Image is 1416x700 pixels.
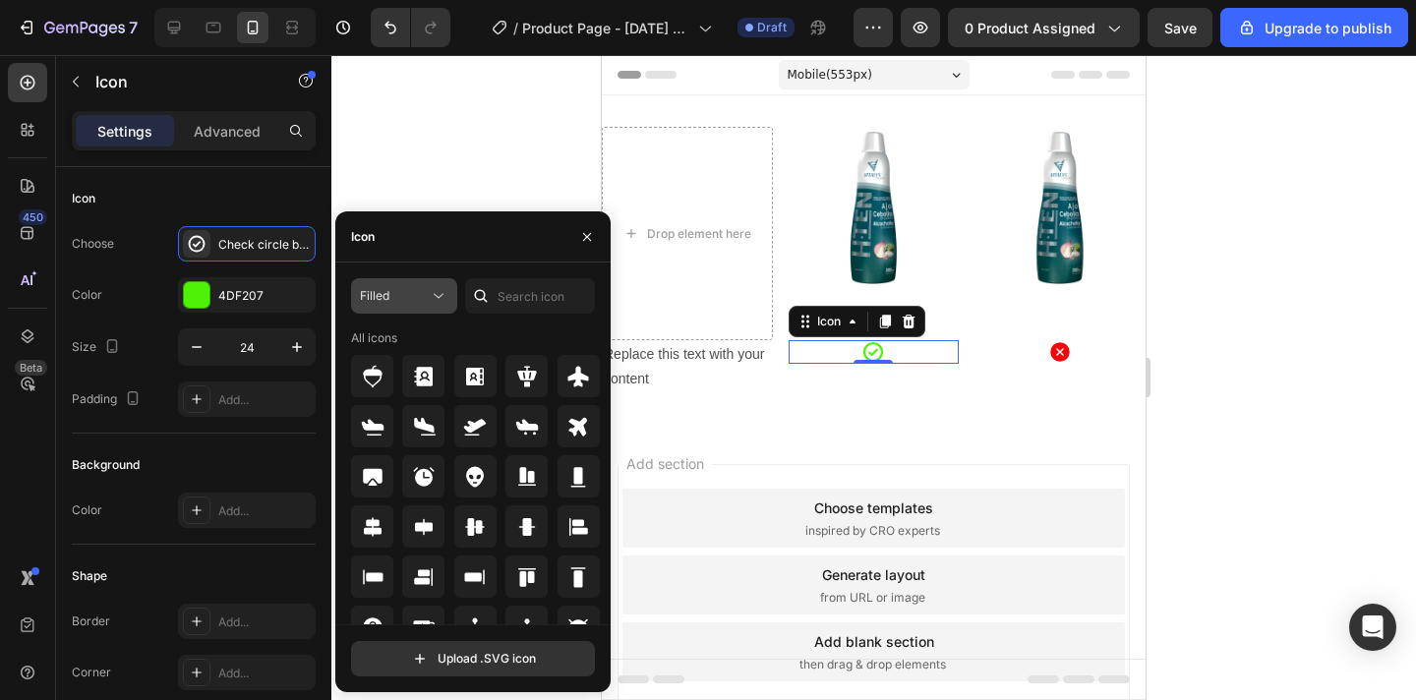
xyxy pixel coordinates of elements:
div: Beta [15,360,47,376]
span: / [513,18,518,38]
input: Search icon [465,278,595,314]
span: Draft [757,19,787,36]
p: Advanced [194,121,261,142]
button: 0 product assigned [948,8,1140,47]
p: Icon [95,70,263,93]
div: Padding [72,386,145,413]
div: Upgrade to publish [1237,18,1391,38]
div: Add... [218,502,311,520]
div: Size [72,334,124,361]
div: Choose [72,235,114,253]
div: Background [72,456,140,474]
div: Add... [218,613,311,631]
p: Settings [97,121,152,142]
button: Upgrade to publish [1220,8,1408,47]
div: All icons [351,329,397,347]
div: Shape [72,567,107,585]
div: Corner [72,664,111,681]
button: Upload .SVG icon [351,641,595,676]
span: Filled [360,288,389,303]
div: Add... [218,665,311,682]
span: 0 product assigned [965,18,1095,38]
div: Color [72,286,102,304]
div: Color [72,501,102,519]
button: Filled [351,278,457,314]
p: 7 [129,16,138,39]
div: Open Intercom Messenger [1349,604,1396,651]
div: 4DF207 [218,287,311,305]
div: Undo/Redo [371,8,450,47]
div: Upload .SVG icon [410,649,536,669]
span: Save [1164,20,1197,36]
div: Icon [351,228,375,246]
div: Add... [218,391,311,409]
button: Save [1148,8,1212,47]
div: 450 [19,209,47,225]
div: Icon [72,190,95,207]
button: 7 [8,8,147,47]
span: Product Page - [DATE] 09:58:23 [522,18,690,38]
div: Check circle bold [218,236,311,254]
iframe: Design area [602,55,1146,700]
div: Border [72,612,110,630]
